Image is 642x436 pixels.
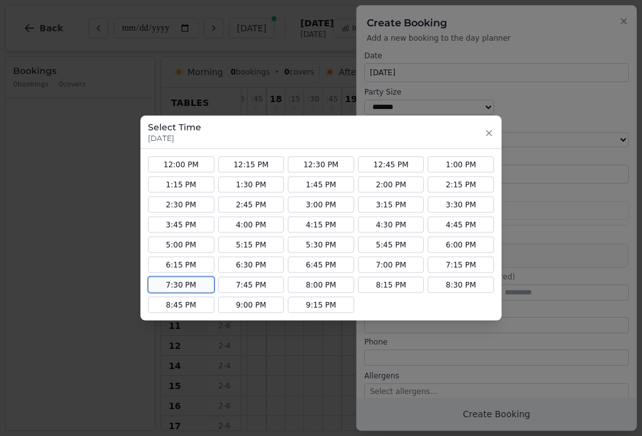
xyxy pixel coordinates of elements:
[148,277,214,293] button: 7:30 PM
[218,217,285,233] button: 4:00 PM
[148,197,214,213] button: 2:30 PM
[358,237,424,253] button: 5:45 PM
[358,277,424,293] button: 8:15 PM
[358,197,424,213] button: 3:15 PM
[358,217,424,233] button: 4:30 PM
[428,237,494,253] button: 6:00 PM
[148,237,214,253] button: 5:00 PM
[148,177,214,193] button: 1:15 PM
[288,217,354,233] button: 4:15 PM
[358,177,424,193] button: 2:00 PM
[148,257,214,273] button: 6:15 PM
[218,237,285,253] button: 5:15 PM
[218,177,285,193] button: 1:30 PM
[288,277,354,293] button: 8:00 PM
[288,177,354,193] button: 1:45 PM
[288,297,354,313] button: 9:15 PM
[148,121,201,133] h3: Select Time
[288,197,354,213] button: 3:00 PM
[428,177,494,193] button: 2:15 PM
[358,157,424,173] button: 12:45 PM
[218,197,285,213] button: 2:45 PM
[288,157,354,173] button: 12:30 PM
[358,257,424,273] button: 7:00 PM
[288,257,354,273] button: 6:45 PM
[148,297,214,313] button: 8:45 PM
[428,217,494,233] button: 4:45 PM
[218,157,285,173] button: 12:15 PM
[148,157,214,173] button: 12:00 PM
[428,257,494,273] button: 7:15 PM
[288,237,354,253] button: 5:30 PM
[148,133,201,143] p: [DATE]
[428,197,494,213] button: 3:30 PM
[428,157,494,173] button: 1:00 PM
[428,277,494,293] button: 8:30 PM
[218,277,285,293] button: 7:45 PM
[218,257,285,273] button: 6:30 PM
[148,217,214,233] button: 3:45 PM
[218,297,285,313] button: 9:00 PM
